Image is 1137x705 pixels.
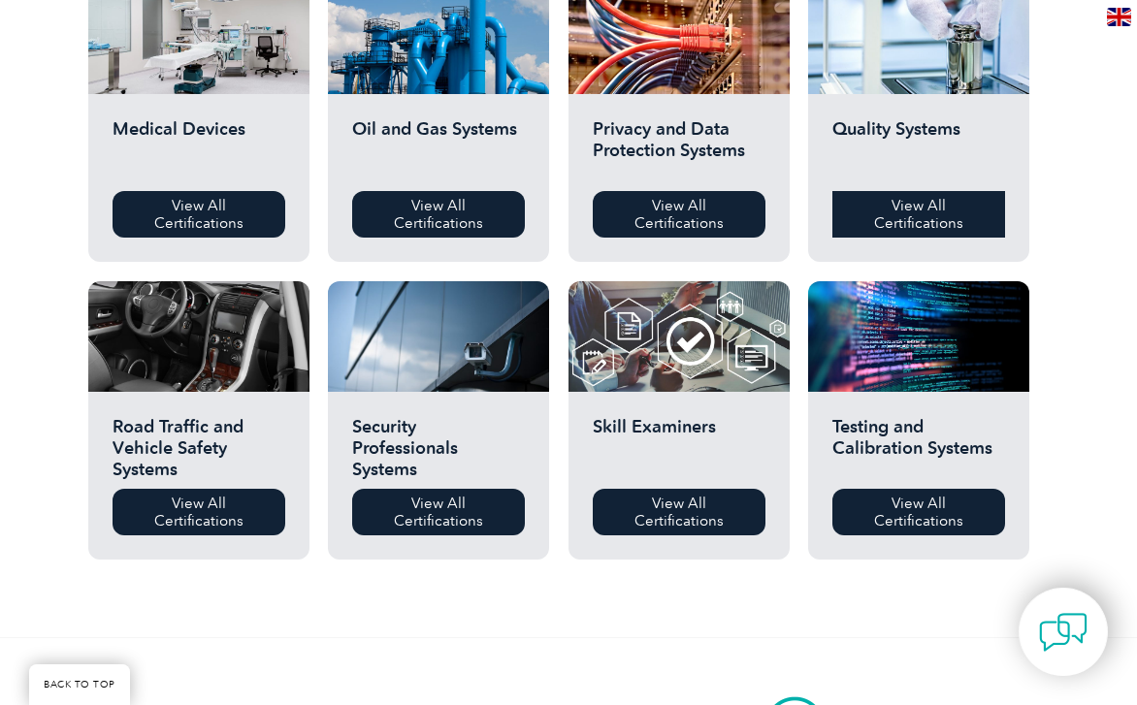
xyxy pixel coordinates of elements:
h2: Quality Systems [832,118,1005,176]
a: View All Certifications [593,489,765,535]
a: View All Certifications [593,191,765,238]
h2: Skill Examiners [593,416,765,474]
a: View All Certifications [352,191,525,238]
h2: Road Traffic and Vehicle Safety Systems [113,416,285,474]
a: View All Certifications [113,489,285,535]
a: BACK TO TOP [29,664,130,705]
img: contact-chat.png [1039,608,1088,657]
h2: Security Professionals Systems [352,416,525,474]
h2: Privacy and Data Protection Systems [593,118,765,176]
img: en [1107,8,1131,26]
h2: Testing and Calibration Systems [832,416,1005,474]
a: View All Certifications [113,191,285,238]
h2: Oil and Gas Systems [352,118,525,176]
a: View All Certifications [832,191,1005,238]
h2: Medical Devices [113,118,285,176]
a: View All Certifications [352,489,525,535]
a: View All Certifications [832,489,1005,535]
